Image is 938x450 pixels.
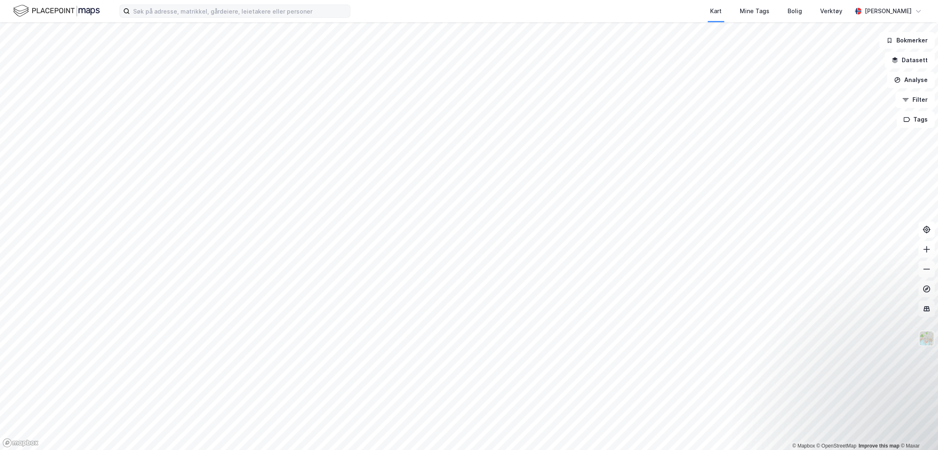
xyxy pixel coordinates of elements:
a: OpenStreetMap [816,443,856,449]
div: Bolig [788,6,802,16]
div: Mine Tags [740,6,769,16]
input: Søk på adresse, matrikkel, gårdeiere, leietakere eller personer [130,5,350,17]
img: Z [919,330,934,346]
iframe: Intercom notifications melding [773,388,938,446]
button: Tags [896,111,935,128]
img: logo.f888ab2527a4732fd821a326f86c7f29.svg [13,4,100,18]
button: Datasett [884,52,935,68]
button: Analyse [887,72,935,88]
a: Improve this map [858,443,899,449]
div: Verktøy [820,6,842,16]
button: Bokmerker [879,32,935,49]
a: Mapbox [792,443,815,449]
a: Mapbox homepage [2,438,39,448]
div: Kart [710,6,722,16]
div: [PERSON_NAME] [865,6,912,16]
button: Filter [895,91,935,108]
